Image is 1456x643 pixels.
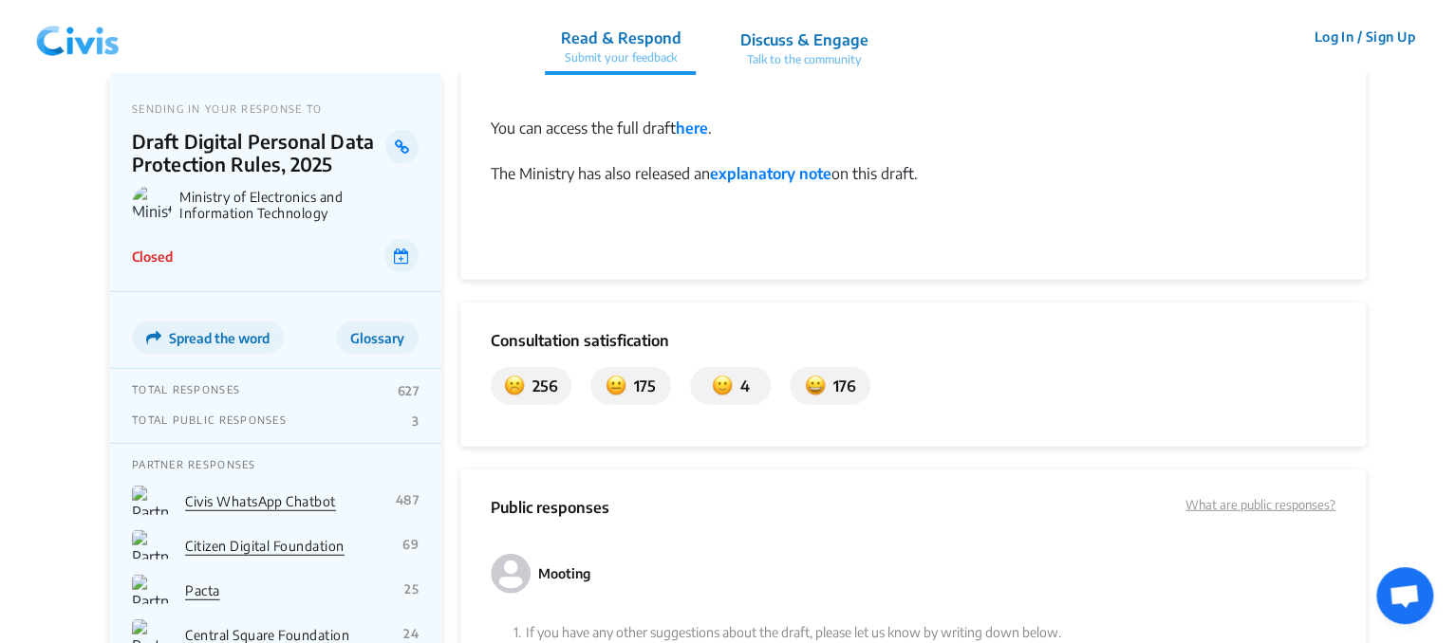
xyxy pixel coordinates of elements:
[185,538,345,554] a: Citizen Digital Foundation
[132,575,170,604] img: Partner Logo
[1185,496,1335,515] p: What are public responses?
[491,496,609,530] p: Public responses
[132,486,170,515] img: Partner Logo
[712,375,733,397] img: somewhat_satisfied.svg
[132,185,172,225] img: Ministry of Electronics and Information Technology logo
[710,164,831,183] a: explanatory note
[538,563,590,584] p: Mooting
[491,554,531,594] img: person-default.svg
[402,537,419,552] p: 69
[132,413,287,429] p: TOTAL PUBLIC RESPONSES
[185,493,336,509] a: Civis WhatsApp Chatbot
[805,375,826,397] img: satisfied.svg
[513,622,1313,642] p: If you have any other suggestions about the draft, please let us know by writing down below.
[132,102,419,115] p: SENDING IN YOUR RESPONSE TO
[1376,567,1433,624] div: Open chat
[525,375,558,397] p: 256
[185,627,349,643] a: Central Square Foundation
[739,51,868,68] p: Talk to the community
[132,321,284,354] button: Spread the word
[132,458,419,470] p: PARTNER RESPONSES
[626,375,656,397] p: 175
[403,626,419,641] p: 24
[336,321,419,354] button: Glossary
[169,330,270,346] span: Spread the word
[733,375,750,397] p: 4
[1301,22,1428,51] button: Log In / Sign Up
[28,9,127,65] img: navlogo.png
[412,413,419,429] p: 3
[396,492,419,507] p: 487
[676,119,708,138] a: here
[132,530,170,560] img: Partner Logo
[398,383,419,398] p: 627
[491,162,1335,208] div: The Ministry has also released an on this draft.
[404,581,419,597] p: 25
[491,329,1335,352] p: Consultation satisfication
[826,375,856,397] p: 176
[739,28,868,51] p: Discuss & Engage
[132,383,240,398] p: TOTAL RESPONSES
[179,189,419,221] p: Ministry of Electronics and Information Technology
[132,247,173,266] p: Closed
[491,117,1335,162] div: You can access the full draft .
[350,330,404,346] span: Glossary
[560,27,681,49] p: Read & Respond
[513,624,521,640] span: 1.
[606,375,626,397] img: somewhat_dissatisfied.svg
[132,130,385,175] p: Draft Digital Personal Data Protection Rules, 2025
[560,49,681,66] p: Submit your feedback
[185,582,219,598] a: Pacta
[504,375,525,397] img: dissatisfied.svg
